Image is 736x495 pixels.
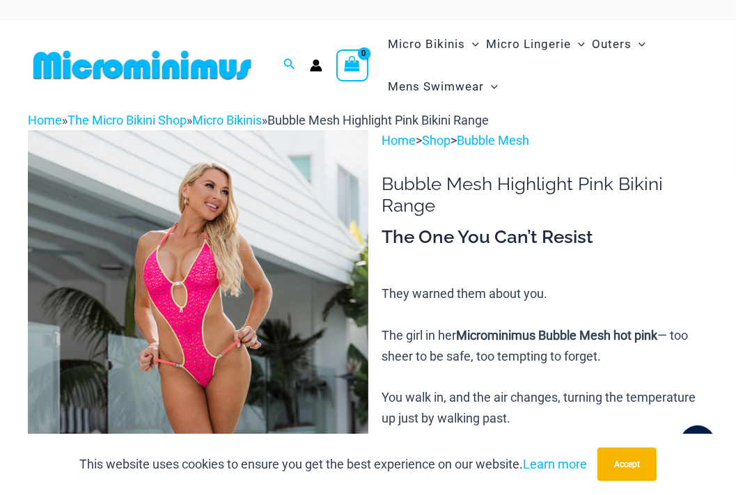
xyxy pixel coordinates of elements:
[632,26,645,62] span: Menu Toggle
[592,26,632,62] span: Outers
[382,21,708,110] nav: Site Navigation
[465,26,479,62] span: Menu Toggle
[28,113,62,127] a: Home
[382,130,708,151] p: > >
[597,448,657,481] button: Accept
[571,26,585,62] span: Menu Toggle
[382,173,708,217] h1: Bubble Mesh Highlight Pink Bikini Range
[422,133,451,148] a: Shop
[79,454,587,475] p: This website uses cookies to ensure you get the best experience on our website.
[486,26,571,62] span: Micro Lingerie
[456,328,657,343] b: Microminimus Bubble Mesh hot pink
[382,226,708,249] h3: The One You Can’t Resist
[28,113,489,127] span: » » »
[192,113,262,127] a: Micro Bikinis
[483,23,588,65] a: Micro LingerieMenu ToggleMenu Toggle
[283,56,296,74] a: Search icon link
[388,69,484,104] span: Mens Swimwear
[523,457,587,471] a: Learn more
[336,49,368,81] a: View Shopping Cart, empty
[388,26,465,62] span: Micro Bikinis
[267,113,489,127] span: Bubble Mesh Highlight Pink Bikini Range
[384,65,501,108] a: Mens SwimwearMenu ToggleMenu Toggle
[588,23,649,65] a: OutersMenu ToggleMenu Toggle
[457,133,529,148] a: Bubble Mesh
[384,23,483,65] a: Micro BikinisMenu ToggleMenu Toggle
[310,59,322,72] a: Account icon link
[68,113,187,127] a: The Micro Bikini Shop
[484,69,498,104] span: Menu Toggle
[382,133,416,148] a: Home
[28,49,257,81] img: MM SHOP LOGO FLAT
